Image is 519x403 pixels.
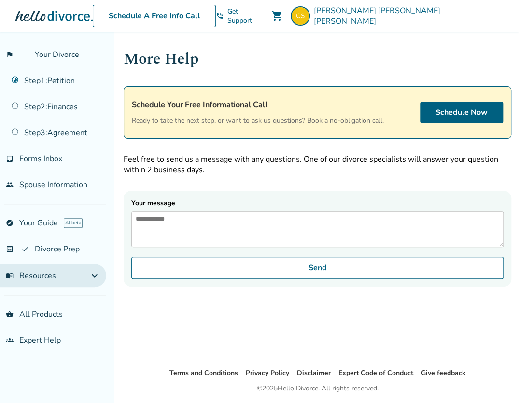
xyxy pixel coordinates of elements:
[131,211,504,247] textarea: Your message
[6,336,14,344] span: groups
[420,102,503,123] a: Schedule Now
[246,368,289,377] a: Privacy Policy
[6,310,14,318] span: shopping_basket
[338,368,413,377] a: Expert Code of Conduct
[216,7,264,25] a: phone_in_talkGet Support
[271,10,283,22] span: shopping_cart
[257,383,379,394] div: © 2025 Hello Divorce. All rights reserved.
[169,368,238,377] a: Terms and Conditions
[421,367,466,379] li: Give feedback
[6,270,56,281] span: Resources
[131,257,504,279] button: Send
[6,181,14,189] span: people
[6,245,29,253] span: list_alt_check
[131,198,504,247] label: Your message
[6,155,14,163] span: inbox
[89,270,100,281] span: expand_more
[19,153,62,164] span: Forms Inbox
[314,5,504,27] span: [PERSON_NAME] [PERSON_NAME] [PERSON_NAME]
[291,6,310,26] img: cpschmitz@gmail.com
[132,98,384,111] h4: Schedule Your Free Informational Call
[124,154,511,175] p: Feel free to send us a message with any questions. One of our divorce specialists will answer you...
[216,12,224,20] span: phone_in_talk
[124,47,511,71] h1: More Help
[132,98,384,126] div: Ready to take the next step, or want to ask us questions? Book a no-obligation call.
[6,219,14,227] span: explore
[64,218,83,228] span: AI beta
[6,272,14,279] span: menu_book
[6,51,29,58] span: flag_2
[227,7,264,25] span: Get Support
[297,367,331,379] li: Disclaimer
[93,5,216,27] a: Schedule A Free Info Call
